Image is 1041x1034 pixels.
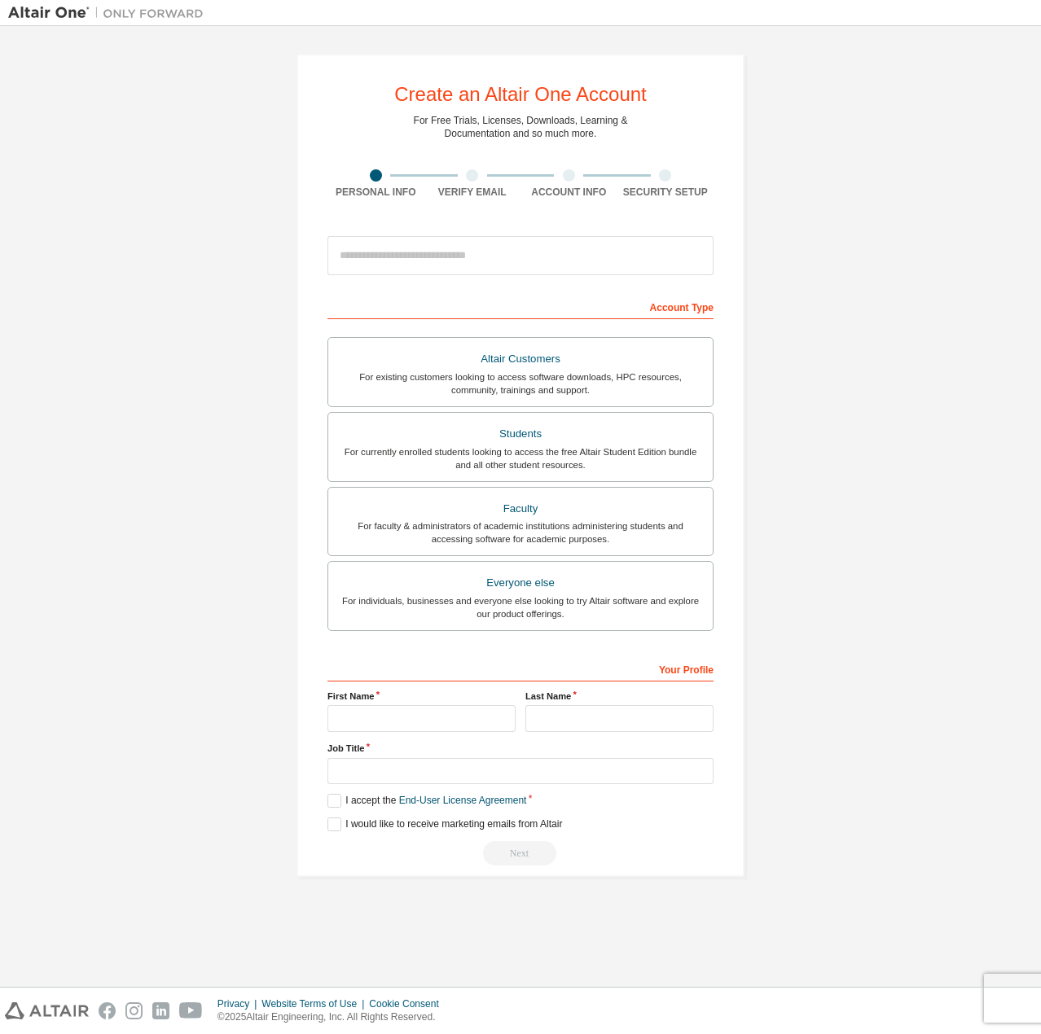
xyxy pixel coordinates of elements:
[338,594,703,620] div: For individuals, businesses and everyone else looking to try Altair software and explore our prod...
[338,348,703,370] div: Altair Customers
[338,423,703,445] div: Students
[125,1002,143,1019] img: instagram.svg
[327,293,714,319] div: Account Type
[338,445,703,471] div: For currently enrolled students looking to access the free Altair Student Edition bundle and all ...
[327,742,714,755] label: Job Title
[399,795,527,806] a: End-User License Agreement
[338,519,703,545] div: For faculty & administrators of academic institutions administering students and accessing softwa...
[217,1010,449,1024] p: © 2025 Altair Engineering, Inc. All Rights Reserved.
[261,997,369,1010] div: Website Terms of Use
[369,997,448,1010] div: Cookie Consent
[99,1002,116,1019] img: facebook.svg
[152,1002,169,1019] img: linkedin.svg
[327,794,526,808] label: I accept the
[338,572,703,594] div: Everyone else
[327,186,424,199] div: Personal Info
[5,1002,89,1019] img: altair_logo.svg
[338,497,703,520] div: Faculty
[338,370,703,397] div: For existing customers looking to access software downloads, HPC resources, community, trainings ...
[8,5,212,21] img: Altair One
[327,690,516,703] label: First Name
[327,655,714,681] div: Your Profile
[327,817,562,831] label: I would like to receive marketing emails from Altair
[217,997,261,1010] div: Privacy
[327,841,714,865] div: Read and acccept EULA to continue
[525,690,714,703] label: Last Name
[520,186,617,199] div: Account Info
[179,1002,203,1019] img: youtube.svg
[617,186,714,199] div: Security Setup
[394,85,647,104] div: Create an Altair One Account
[424,186,521,199] div: Verify Email
[414,114,628,140] div: For Free Trials, Licenses, Downloads, Learning & Documentation and so much more.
